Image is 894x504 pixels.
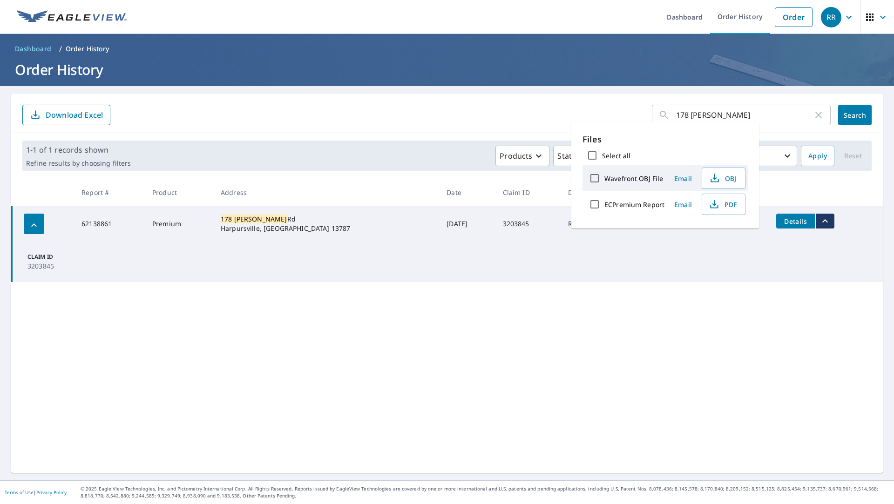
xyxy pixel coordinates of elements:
a: Terms of Use [5,489,34,496]
a: Order [775,7,813,27]
div: RR [821,7,841,27]
td: 62138861 [74,206,145,242]
button: filesDropdownBtn-62138861 [815,214,834,228]
th: Address [213,179,439,206]
button: Email [668,171,698,186]
p: Refine results by choosing filters [26,159,131,168]
th: Date [439,179,495,206]
li: / [59,43,62,54]
button: OBJ [702,168,745,189]
button: Download Excel [22,105,110,125]
p: Claim ID [27,253,80,261]
p: © 2025 Eagle View Technologies, Inc. and Pictometry International Corp. All Rights Reserved. Repo... [81,485,889,499]
label: Select all [602,151,630,160]
p: Download Excel [46,110,103,120]
label: ECPremium Report [604,200,664,209]
button: Email [668,197,698,212]
button: PDF [702,194,745,215]
p: Files [582,133,748,146]
td: Regular [561,206,624,242]
input: Address, Report #, Claim ID, etc. [676,102,813,128]
a: Dashboard [11,41,55,56]
span: Email [672,174,694,183]
span: Dashboard [15,44,52,54]
span: OBJ [708,173,738,184]
p: 1-1 of 1 records shown [26,144,131,155]
p: | [5,490,67,495]
p: Status [557,150,580,161]
span: PDF [708,199,738,210]
button: Apply [801,146,834,166]
p: 3203845 [27,261,80,271]
th: Claim ID [495,179,561,206]
td: Premium [145,206,213,242]
h1: Order History [11,60,883,79]
button: Search [838,105,872,125]
th: Delivery [561,179,624,206]
div: Rd Harpursville, [GEOGRAPHIC_DATA] 13787 [221,215,432,233]
button: detailsBtn-62138861 [776,214,815,228]
span: Apply [808,150,827,162]
td: [DATE] [439,206,495,242]
mark: 178 [PERSON_NAME] [221,215,287,223]
td: 3203845 [495,206,561,242]
a: Privacy Policy [36,489,67,496]
img: EV Logo [17,10,127,24]
span: Search [846,111,864,120]
button: Status [553,146,597,166]
p: Products [500,150,532,161]
p: Order History [66,44,109,54]
span: Details [782,217,810,226]
th: Product [145,179,213,206]
nav: breadcrumb [11,41,883,56]
span: Email [672,200,694,209]
th: Report # [74,179,145,206]
button: Products [495,146,549,166]
label: Wavefront OBJ File [604,174,663,183]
